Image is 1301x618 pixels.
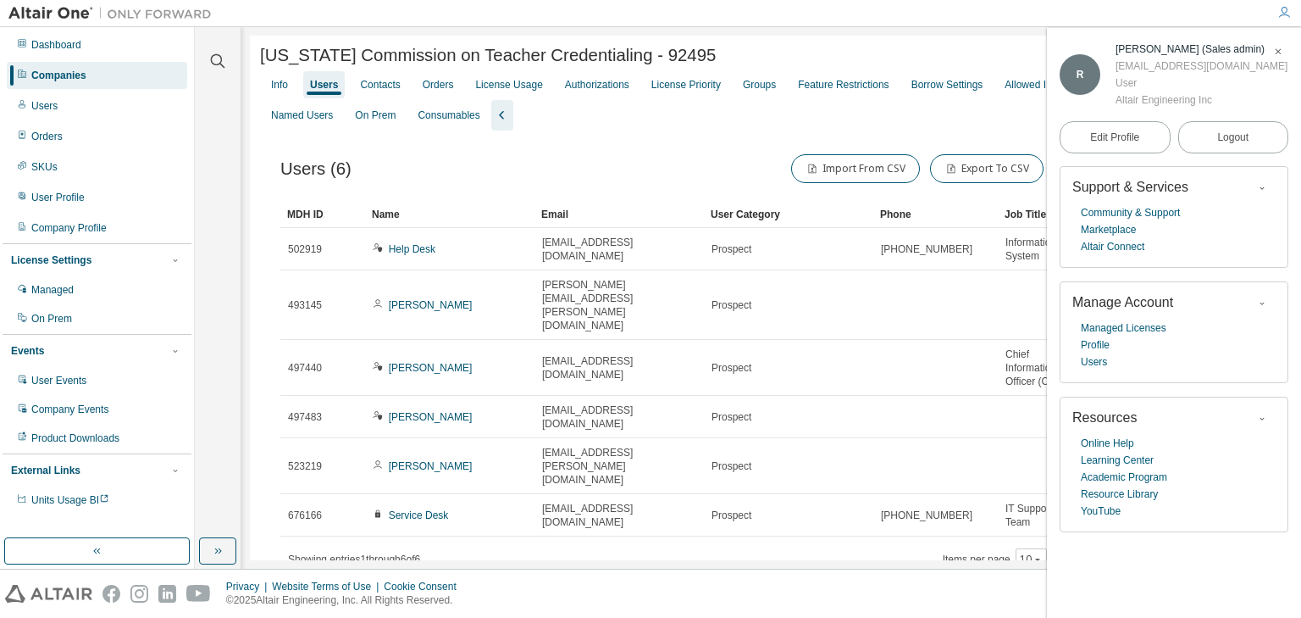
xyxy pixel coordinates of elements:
div: Website Terms of Use [272,580,384,593]
div: Rebecca Cronin (Sales admin) [1116,41,1287,58]
a: YouTube [1081,503,1121,520]
span: Edit Profile [1090,131,1139,144]
span: 497483 [288,410,322,424]
span: [EMAIL_ADDRESS][DOMAIN_NAME] [542,502,696,529]
span: 497440 [288,361,322,375]
div: Users [31,99,58,113]
button: Import From CSV [791,154,920,183]
a: Online Help [1081,435,1134,452]
img: instagram.svg [130,585,148,603]
a: Community & Support [1081,204,1180,221]
div: User [1116,75,1287,92]
span: Information System [1005,236,1075,263]
span: [EMAIL_ADDRESS][PERSON_NAME][DOMAIN_NAME] [542,446,696,487]
span: IT Support Team [1005,502,1075,529]
button: Export To CSV [930,154,1044,183]
div: Contacts [360,78,400,92]
span: R [1077,69,1084,81]
button: 10 [1020,553,1043,566]
img: youtube.svg [186,585,211,603]
span: Prospect [711,298,751,312]
div: Allowed IP Addresses [1005,78,1103,92]
a: Learning Center [1081,452,1154,469]
span: 523219 [288,459,322,473]
div: Companies [31,69,86,82]
div: Users [310,78,338,92]
span: [PERSON_NAME][EMAIL_ADDRESS][PERSON_NAME][DOMAIN_NAME] [542,278,696,332]
img: facebook.svg [102,585,120,603]
button: Logout [1178,121,1289,153]
span: Manage Account [1072,295,1173,309]
a: Service Desk [389,509,449,521]
div: Phone [880,201,991,228]
span: Showing entries 1 through 6 of 6 [288,554,420,565]
div: License Priority [651,78,721,92]
div: Feature Restrictions [798,78,889,92]
div: On Prem [31,312,72,326]
div: Orders [423,78,454,92]
span: Prospect [711,361,751,375]
span: Logout [1217,129,1248,146]
div: Company Events [31,403,108,416]
div: Borrow Settings [911,78,983,92]
div: User Profile [31,191,85,204]
span: [EMAIL_ADDRESS][DOMAIN_NAME] [542,404,696,431]
span: Units Usage BI [31,494,109,506]
div: MDH ID [287,201,358,228]
div: Cookie Consent [384,580,466,593]
img: linkedin.svg [158,585,176,603]
span: 502919 [288,242,322,256]
a: [PERSON_NAME] [389,460,473,472]
div: User Events [31,374,86,387]
div: Product Downloads [31,431,119,445]
div: License Settings [11,253,91,267]
span: [PHONE_NUMBER] [881,242,972,256]
a: Resource Library [1081,486,1158,503]
div: Groups [743,78,776,92]
div: On Prem [355,109,396,122]
span: [US_STATE] Commission on Teacher Credentialing - 92495 [260,46,716,65]
div: SKUs [31,160,58,174]
div: Consumables [418,109,479,122]
div: Named Users [271,109,333,122]
a: Managed Licenses [1081,320,1166,337]
div: Privacy [226,580,272,593]
a: Marketplace [1081,221,1136,238]
div: [EMAIL_ADDRESS][DOMAIN_NAME] [1116,58,1287,75]
img: Altair One [8,5,220,22]
div: Dashboard [31,38,81,52]
a: [PERSON_NAME] [389,411,473,423]
span: Resources [1072,410,1137,425]
div: Company Profile [31,221,107,235]
div: Email [541,201,697,228]
div: Job Title [1005,201,1076,228]
div: Authorizations [565,78,629,92]
div: Info [271,78,288,92]
a: Edit Profile [1060,121,1171,153]
a: Profile [1081,337,1110,354]
div: Orders [31,130,63,143]
span: Prospect [711,242,751,256]
span: Support & Services [1072,180,1188,194]
span: 493145 [288,298,322,312]
span: [PHONE_NUMBER] [881,509,972,522]
p: © 2025 Altair Engineering, Inc. All Rights Reserved. [226,593,467,608]
span: Users (6) [280,159,352,179]
div: Managed [31,283,74,297]
div: User Category [711,201,866,228]
div: External Links [11,464,80,477]
span: [EMAIL_ADDRESS][DOMAIN_NAME] [542,354,696,381]
img: altair_logo.svg [5,585,92,603]
a: [PERSON_NAME] [389,299,473,311]
span: 676166 [288,509,322,522]
a: Users [1081,354,1107,370]
span: [EMAIL_ADDRESS][DOMAIN_NAME] [542,236,696,263]
div: Altair Engineering Inc [1116,92,1287,109]
div: Events [11,344,44,358]
div: Name [372,201,528,228]
span: Chief Information Officer (CIO) [1005,348,1075,388]
span: Prospect [711,410,751,424]
div: License Usage [475,78,542,92]
a: Help Desk [389,243,435,255]
span: Items per page [943,548,1047,571]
